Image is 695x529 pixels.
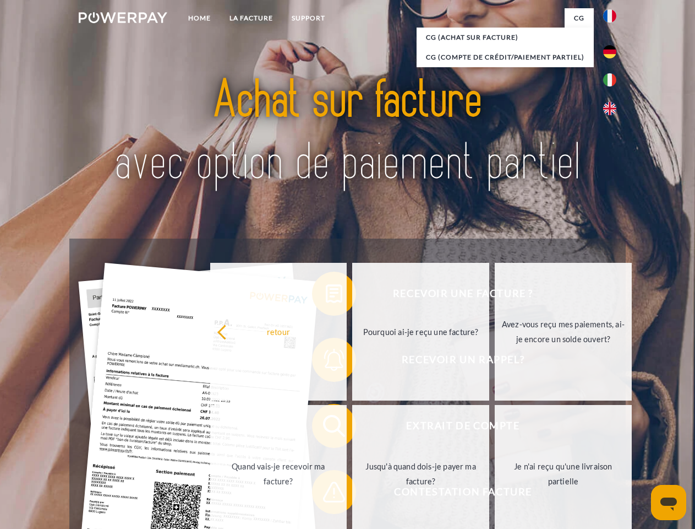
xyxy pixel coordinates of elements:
[220,8,282,28] a: LA FACTURE
[79,12,167,23] img: logo-powerpay-white.svg
[495,263,632,401] a: Avez-vous reçu mes paiements, ai-je encore un solde ouvert?
[501,459,625,489] div: Je n'ai reçu qu'une livraison partielle
[603,45,616,58] img: de
[359,459,483,489] div: Jusqu'à quand dois-je payer ma facture?
[603,73,616,87] img: it
[603,9,616,23] img: fr
[282,8,335,28] a: Support
[651,485,686,520] iframe: Bouton de lancement de la fenêtre de messagerie
[565,8,594,28] a: CG
[105,53,590,211] img: title-powerpay_fr.svg
[603,102,616,115] img: en
[217,324,341,339] div: retour
[417,28,594,47] a: CG (achat sur facture)
[501,317,625,347] div: Avez-vous reçu mes paiements, ai-je encore un solde ouvert?
[359,324,483,339] div: Pourquoi ai-je reçu une facture?
[217,459,341,489] div: Quand vais-je recevoir ma facture?
[179,8,220,28] a: Home
[417,47,594,67] a: CG (Compte de crédit/paiement partiel)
